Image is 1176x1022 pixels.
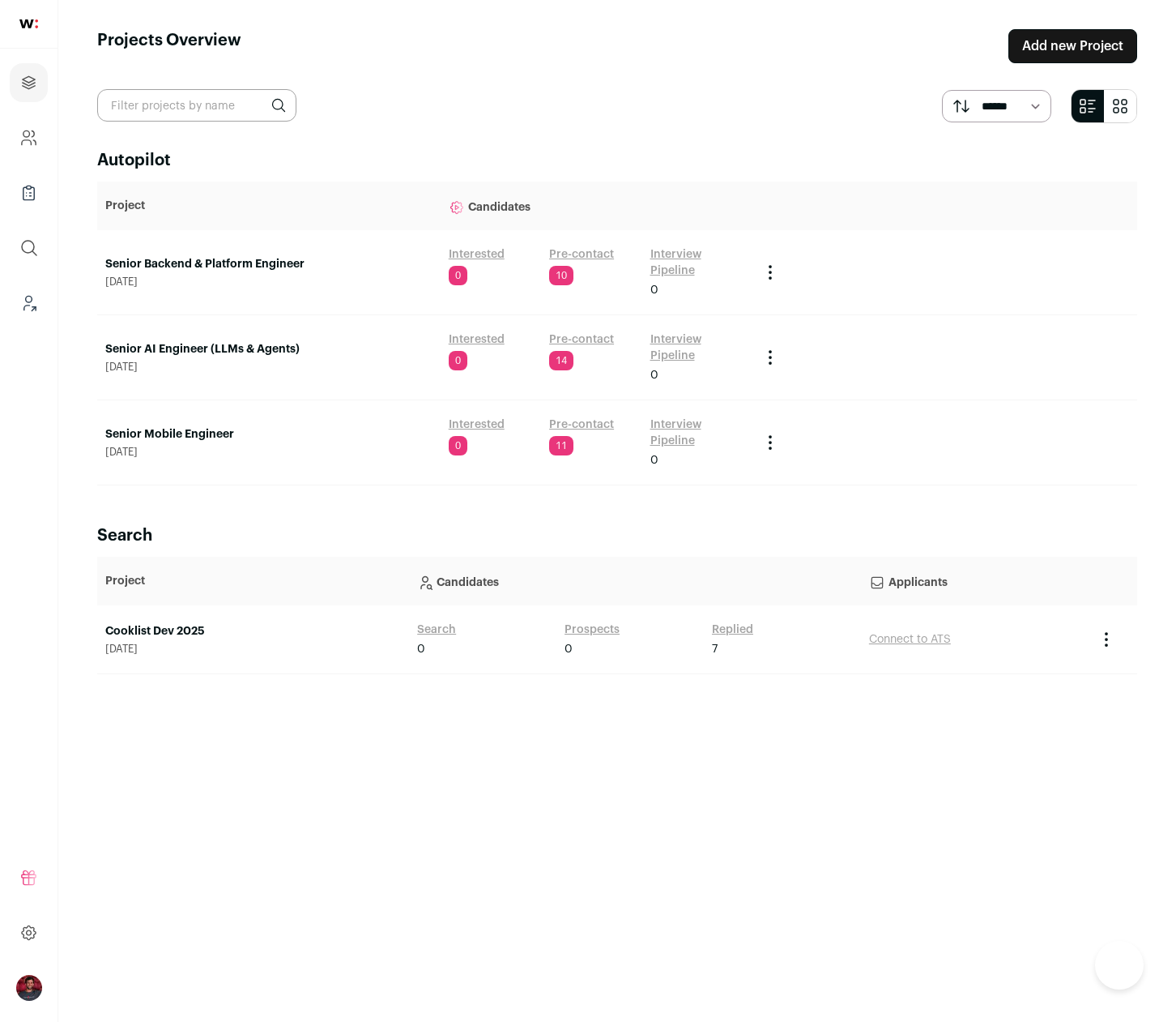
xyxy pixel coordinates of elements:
a: Senior AI Engineer (LLMs & Agents) [105,341,432,357]
a: Interview Pipeline [650,331,744,364]
span: 10 [549,266,573,285]
span: 11 [549,436,573,455]
span: 0 [449,351,467,370]
span: 0 [417,641,425,657]
input: Filter projects by name [97,89,296,122]
img: 221213-medium_jpg [16,975,42,1001]
span: 0 [449,436,467,455]
a: Add new Project [1008,29,1137,63]
a: Senior Backend & Platform Engineer [105,256,432,272]
iframe: Help Scout Beacon - Open [1095,941,1144,990]
a: Company Lists [10,173,48,212]
a: Replied [712,622,753,638]
a: Cooklist Dev 2025 [105,623,401,639]
a: Pre-contact [549,246,614,263]
span: [DATE] [105,446,432,459]
a: Interested [449,417,505,433]
a: Interview Pipeline [650,246,744,279]
p: Candidates [449,190,744,222]
a: Company and ATS Settings [10,118,48,157]
span: 0 [650,452,658,468]
a: Senior Mobile Engineer [105,426,432,443]
a: Leads (Backoffice) [10,284,48,323]
a: Interested [449,331,505,348]
h2: Search [97,524,1137,547]
p: Project [105,198,432,214]
button: Project Actions [761,348,780,367]
a: Prospects [565,622,620,638]
p: Applicants [869,565,1080,597]
p: Candidates [417,565,853,597]
span: 0 [565,641,573,657]
a: Interested [449,246,505,263]
span: [DATE] [105,276,432,289]
button: Project Actions [761,433,780,452]
a: Interview Pipeline [650,417,744,449]
button: Open dropdown [16,975,42,1001]
a: Pre-contact [549,417,614,433]
p: Project [105,573,401,589]
button: Project Actions [761,263,780,282]
span: 0 [650,282,658,298]
a: Connect to ATS [869,634,951,645]
span: [DATE] [105,361,432,374]
a: Pre-contact [549,331,614,348]
button: Project Actions [1097,630,1116,649]
span: 0 [449,266,467,285]
span: [DATE] [105,643,401,656]
span: 14 [549,351,573,370]
h2: Autopilot [97,149,1137,172]
a: Projects [10,63,48,102]
img: wellfound-shorthand-0d5821cbd27db2630d0214b213865d53afaa358527fdda9d0ea32b1df1b89c2c.svg [19,19,38,28]
a: Search [417,622,456,638]
span: 0 [650,367,658,383]
span: 7 [712,641,718,657]
h1: Projects Overview [97,29,241,63]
